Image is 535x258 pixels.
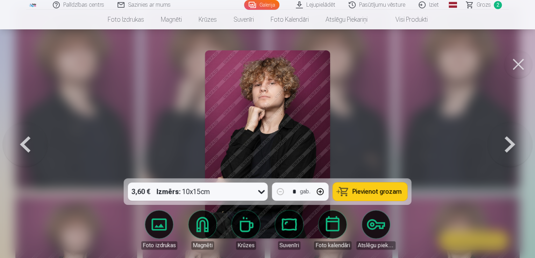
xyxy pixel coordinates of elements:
a: Foto kalendāri [313,210,352,250]
a: Magnēti [183,210,222,250]
a: Foto izdrukas [140,210,179,250]
div: Atslēgu piekariņi [356,241,395,250]
button: Pievienot grozam [333,182,407,201]
a: Visi produkti [376,10,436,29]
div: 10x15cm [157,182,210,201]
div: Foto izdrukas [141,241,177,250]
div: 3,60 € [128,182,154,201]
div: gab. [300,187,311,196]
a: Atslēgu piekariņi [317,10,376,29]
span: Pievienot grozam [352,188,402,195]
img: /fa1 [29,3,37,7]
a: Foto izdrukas [99,10,152,29]
a: Suvenīri [270,210,309,250]
a: Magnēti [152,10,190,29]
a: Krūzes [226,210,265,250]
div: Krūzes [236,241,256,250]
div: Magnēti [191,241,214,250]
div: Foto kalendāri [314,241,351,250]
a: Suvenīri [225,10,262,29]
a: Foto kalendāri [262,10,317,29]
span: Grozs [477,1,491,9]
a: Krūzes [190,10,225,29]
a: Atslēgu piekariņi [356,210,395,250]
strong: Izmērs : [157,187,181,196]
div: Suvenīri [278,241,300,250]
span: 2 [494,1,502,9]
